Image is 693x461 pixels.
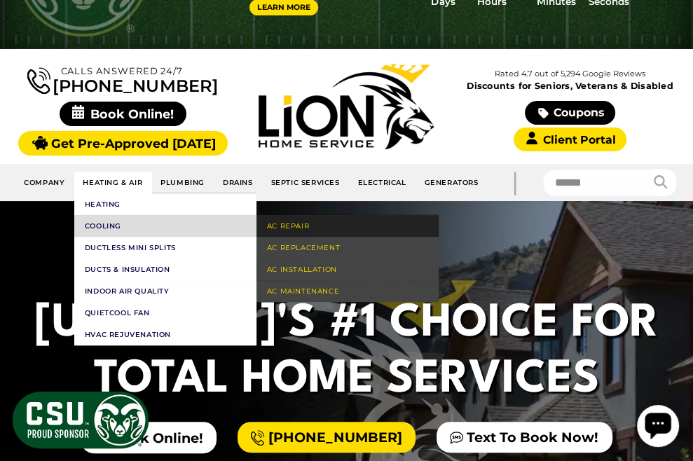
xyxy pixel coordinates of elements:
[74,280,256,302] a: Indoor Air Quality
[458,67,682,81] p: Rated 4.7 out of 5,294 Google Reviews
[18,131,228,156] a: Get Pre-Approved [DATE]
[262,172,349,193] a: Septic Services
[11,390,151,450] img: CSU Sponsor Badge
[74,302,256,324] a: QuietCool Fan
[6,6,48,48] div: Open chat widget
[461,82,679,91] span: Discounts for Seniors, Veterans & Disabled
[74,324,256,345] a: HVAC Rejuvenation
[416,172,487,193] a: Generators
[15,172,74,193] a: Company
[514,128,627,151] a: Client Portal
[256,215,439,237] a: AC Repair
[259,64,434,149] img: Lion Home Service
[525,101,615,125] a: Coupons
[74,172,152,193] a: Heating & Air
[74,193,256,215] a: Heating
[27,64,218,95] a: [PHONE_NUMBER]
[437,422,612,453] a: Text To Book Now!
[256,280,439,302] a: AC Maintenance
[256,259,439,280] a: AC Installation
[349,172,416,193] a: Electrical
[74,259,256,280] a: Ducts & Insulation
[238,422,415,453] a: [PHONE_NUMBER]
[487,164,543,201] div: |
[32,296,662,408] h2: [US_STATE]'s #1 Choice For Total Home Services
[60,102,186,126] span: Book Online!
[74,215,256,237] a: Cooling
[214,172,262,193] a: Drains
[256,237,439,259] a: AC Replacement
[74,237,256,259] a: Ductless Mini Splits
[152,172,214,193] a: Plumbing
